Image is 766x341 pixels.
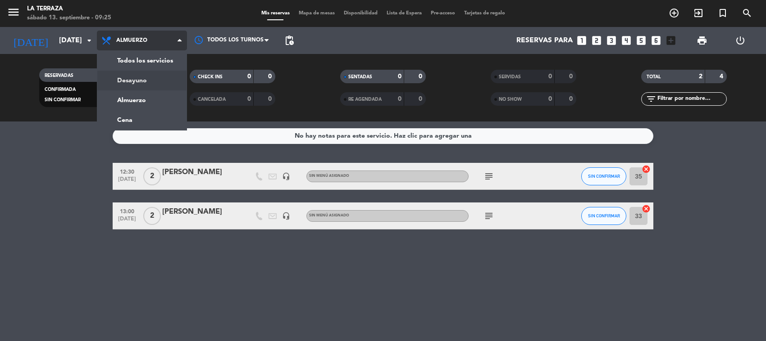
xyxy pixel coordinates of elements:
[642,204,651,213] i: cancel
[483,211,494,221] i: subject
[97,90,187,110] a: Almuerzo
[268,96,274,102] strong: 0
[282,172,290,180] i: headset_mic
[588,213,620,218] span: SIN CONFIRMAR
[284,35,295,46] span: pending_actions
[642,165,651,174] i: cancel
[499,75,521,79] span: SERVIDAS
[309,214,349,217] span: Sin menú asignado
[45,73,73,78] span: RESERVADAS
[7,5,20,19] i: menu
[419,96,424,102] strong: 0
[581,207,626,225] button: SIN CONFIRMAR
[647,75,661,79] span: TOTAL
[27,4,111,13] div: La Terraza
[717,8,728,18] i: turned_in_not
[398,96,401,102] strong: 0
[162,206,239,218] div: [PERSON_NAME]
[499,97,522,102] span: NO SHOW
[398,73,401,80] strong: 0
[699,73,702,80] strong: 2
[247,73,251,80] strong: 0
[339,11,382,16] span: Disponibilidad
[606,35,617,46] i: looks_3
[143,207,161,225] span: 2
[97,51,187,71] a: Todos los servicios
[483,171,494,182] i: subject
[27,13,111,22] div: sábado 13. septiembre - 09:25
[460,11,510,16] span: Tarjetas de regalo
[116,37,147,44] span: Almuerzo
[576,35,588,46] i: looks_one
[650,35,662,46] i: looks_6
[548,73,552,80] strong: 0
[97,110,187,130] a: Cena
[581,167,626,185] button: SIN CONFIRMAR
[162,166,239,178] div: [PERSON_NAME]
[588,174,620,179] span: SIN CONFIRMAR
[97,71,187,90] a: Desayuno
[348,97,382,102] span: RE AGENDADA
[693,8,704,18] i: exit_to_app
[116,166,138,176] span: 12:30
[569,96,574,102] strong: 0
[7,5,20,22] button: menu
[84,35,95,46] i: arrow_drop_down
[426,11,460,16] span: Pre-acceso
[548,96,552,102] strong: 0
[382,11,426,16] span: Lista de Espera
[268,73,274,80] strong: 0
[635,35,647,46] i: looks_5
[247,96,251,102] strong: 0
[697,35,707,46] span: print
[294,11,339,16] span: Mapa de mesas
[669,8,679,18] i: add_circle_outline
[721,27,759,54] div: LOG OUT
[116,206,138,216] span: 13:00
[295,131,472,141] div: No hay notas para este servicio. Haz clic para agregar una
[116,176,138,187] span: [DATE]
[116,216,138,226] span: [DATE]
[742,8,752,18] i: search
[419,73,424,80] strong: 0
[198,97,226,102] span: CANCELADA
[620,35,632,46] i: looks_4
[591,35,602,46] i: looks_two
[516,36,573,45] span: Reservas para
[309,174,349,178] span: Sin menú asignado
[45,87,76,92] span: CONFIRMADA
[720,73,725,80] strong: 4
[257,11,294,16] span: Mis reservas
[665,35,677,46] i: add_box
[646,94,657,104] i: filter_list
[45,98,81,102] span: SIN CONFIRMAR
[198,75,223,79] span: CHECK INS
[657,94,726,104] input: Filtrar por nombre...
[282,212,290,220] i: headset_mic
[143,167,161,185] span: 2
[569,73,574,80] strong: 0
[735,35,746,46] i: power_settings_new
[7,31,55,50] i: [DATE]
[348,75,372,79] span: SENTADAS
